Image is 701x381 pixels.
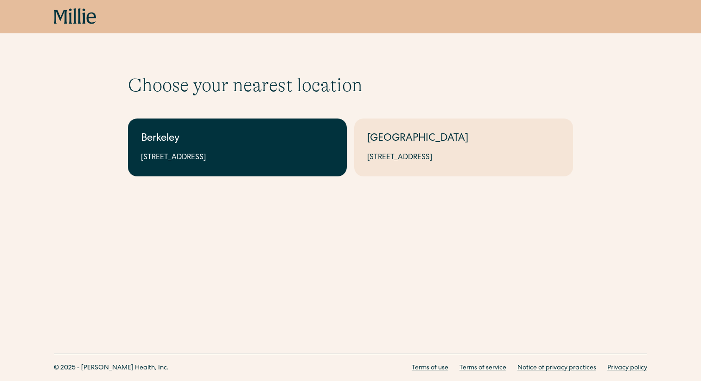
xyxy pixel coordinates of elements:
div: [STREET_ADDRESS] [367,152,560,163]
a: home [54,8,96,25]
h1: Choose your nearest location [128,74,573,96]
div: [STREET_ADDRESS] [141,152,334,163]
div: [GEOGRAPHIC_DATA] [367,131,560,147]
a: Terms of service [459,363,506,373]
a: [GEOGRAPHIC_DATA][STREET_ADDRESS] [354,119,573,176]
a: Notice of privacy practices [517,363,596,373]
div: © 2025 - [PERSON_NAME] Health, Inc. [54,363,169,373]
a: Terms of use [412,363,448,373]
div: Berkeley [141,131,334,147]
a: Privacy policy [607,363,647,373]
a: Berkeley[STREET_ADDRESS] [128,119,347,176]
